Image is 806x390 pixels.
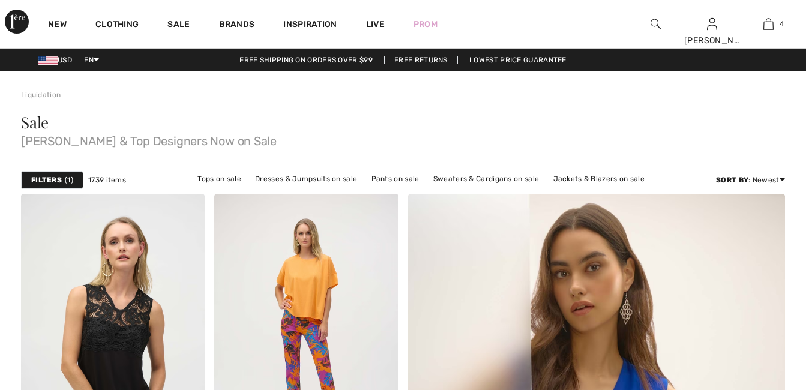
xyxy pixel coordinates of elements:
[460,56,576,64] a: Lowest Price Guarantee
[219,19,255,32] a: Brands
[741,17,796,31] a: 4
[365,171,426,187] a: Pants on sale
[730,300,794,330] iframe: Opens a widget where you can chat to one of our agents
[31,175,62,185] strong: Filters
[684,34,739,47] div: [PERSON_NAME]
[651,17,661,31] img: search the website
[21,130,785,147] span: [PERSON_NAME] & Top Designers Now on Sale
[249,171,363,187] a: Dresses & Jumpsuits on sale
[5,10,29,34] img: 1ère Avenue
[48,19,67,32] a: New
[191,171,247,187] a: Tops on sale
[167,19,190,32] a: Sale
[707,17,717,31] img: My Info
[283,19,337,32] span: Inspiration
[413,187,490,202] a: Outerwear on sale
[427,171,545,187] a: Sweaters & Cardigans on sale
[95,19,139,32] a: Clothing
[38,56,58,65] img: US Dollar
[384,56,458,64] a: Free Returns
[780,19,784,29] span: 4
[763,17,774,31] img: My Bag
[414,18,438,31] a: Prom
[65,175,73,185] span: 1
[38,56,77,64] span: USD
[366,18,385,31] a: Live
[21,91,61,99] a: Liquidation
[230,56,382,64] a: Free shipping on orders over $99
[716,176,748,184] strong: Sort By
[21,112,49,133] span: Sale
[88,175,126,185] span: 1739 items
[547,171,651,187] a: Jackets & Blazers on sale
[716,175,785,185] div: : Newest
[352,187,411,202] a: Skirts on sale
[84,56,99,64] span: EN
[707,18,717,29] a: Sign In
